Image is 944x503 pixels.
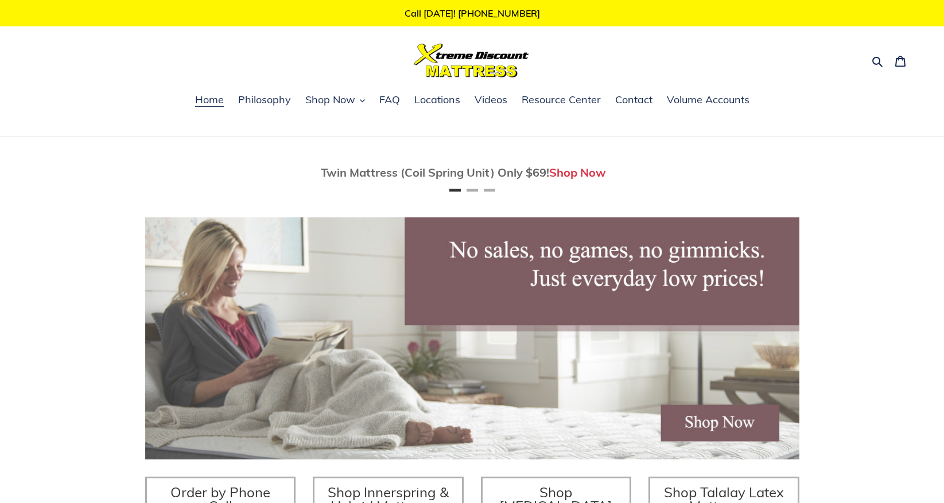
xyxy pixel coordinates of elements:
[414,93,460,107] span: Locations
[661,92,755,109] a: Volume Accounts
[300,92,371,109] button: Shop Now
[449,189,461,192] button: Page 1
[321,165,549,180] span: Twin Mattress (Coil Spring Unit) Only $69!
[414,44,529,77] img: Xtreme Discount Mattress
[475,93,507,107] span: Videos
[549,165,606,180] a: Shop Now
[615,93,652,107] span: Contact
[409,92,466,109] a: Locations
[195,93,224,107] span: Home
[145,217,799,459] img: herobannermay2022-1652879215306_1200x.jpg
[189,92,230,109] a: Home
[667,93,749,107] span: Volume Accounts
[305,93,355,107] span: Shop Now
[374,92,406,109] a: FAQ
[469,92,513,109] a: Videos
[232,92,297,109] a: Philosophy
[609,92,658,109] a: Contact
[238,93,291,107] span: Philosophy
[522,93,601,107] span: Resource Center
[516,92,607,109] a: Resource Center
[379,93,400,107] span: FAQ
[484,189,495,192] button: Page 3
[467,189,478,192] button: Page 2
